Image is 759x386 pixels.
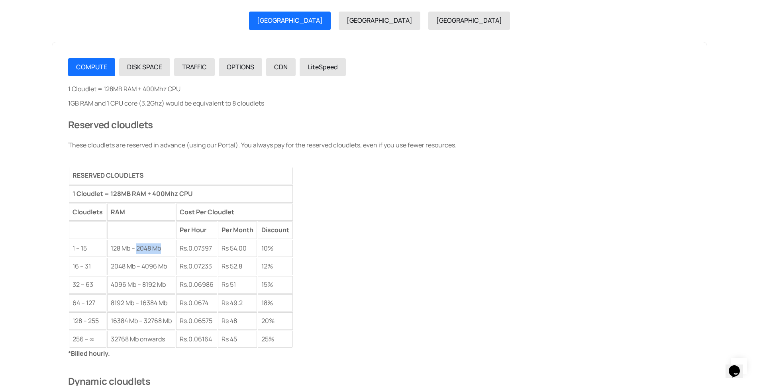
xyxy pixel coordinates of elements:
[107,331,175,348] td: 32768 Mb onwards
[188,280,214,289] span: 0.06986
[188,244,212,253] span: 0.07397
[258,312,293,330] td: 20%
[258,240,293,257] td: 10%
[69,331,106,348] td: 256 – ∞
[107,258,175,275] td: 2048 Mb – 4096 Mb
[258,276,293,294] td: 15%
[188,316,212,325] span: 0.06575
[107,312,175,330] td: 16384 Mb – 32768 Mb
[107,294,175,312] td: 8192 Mb – 16384 Mb
[218,258,257,275] td: Rs 52.8
[176,331,217,348] td: Rs.
[218,276,257,294] td: Rs 51
[69,204,106,221] td: Cloudlets
[69,294,106,312] td: 64 – 127
[176,294,217,312] td: Rs.
[188,262,212,270] span: 0.07233
[257,16,323,25] span: [GEOGRAPHIC_DATA]
[258,331,293,348] td: 25%
[68,84,691,349] div: 1 Cloudlet = 128MB RAM + 400Mhz CPU 1GB RAM and 1 CPU core (3.2Ghz) would be equivalent to 8 clou...
[347,16,412,25] span: [GEOGRAPHIC_DATA]
[274,63,288,71] span: CDN
[258,258,293,275] td: 12%
[227,63,254,71] span: OPTIONS
[188,298,208,307] span: 0.0674
[68,349,110,358] strong: *Billed hourly.
[218,221,257,239] td: Per Month
[68,118,153,131] span: Reserved cloudlets
[436,16,502,25] span: [GEOGRAPHIC_DATA]
[176,312,217,330] td: Rs.
[69,240,106,257] td: 1 – 15
[176,276,217,294] td: Rs.
[107,204,175,221] td: RAM
[69,312,106,330] td: 128 – 255
[176,221,217,239] td: Per Hour
[308,63,338,71] span: LiteSpeed
[127,63,162,71] span: DISK SPACE
[107,276,175,294] td: 4096 Mb – 8192 Mb
[182,63,207,71] span: TRAFFIC
[188,335,212,343] span: 0.06164
[176,258,217,275] td: Rs.
[218,294,257,312] td: Rs 49.2
[107,240,175,257] td: 128 Mb – 2048 Mb
[218,240,257,257] td: Rs 54.00
[69,276,106,294] td: 32 – 63
[218,312,257,330] td: Rs 48
[726,354,751,378] iframe: chat widget
[76,63,107,71] span: COMPUTE
[69,258,106,275] td: 16 – 31
[69,167,293,184] th: RESERVED CLOUDLETS
[176,204,293,221] td: Cost Per Cloudlet
[258,221,293,239] td: Discount
[176,240,217,257] td: Rs.
[218,331,257,348] td: Rs 45
[258,294,293,312] td: 18%
[69,185,293,203] td: 1 Cloudlet = 128MB RAM + 400Mhz CPU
